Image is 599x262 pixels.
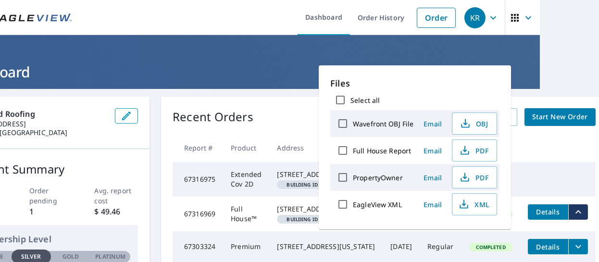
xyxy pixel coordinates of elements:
[452,112,497,135] button: OBJ
[524,108,596,126] a: Start New Order
[458,145,489,156] span: PDF
[417,170,448,185] button: Email
[417,8,456,28] a: Order
[173,162,223,197] td: 67316975
[281,217,346,222] span: Primary
[528,204,568,220] button: detailsBtn-67316969
[417,116,448,131] button: Email
[287,217,318,222] em: Building ID
[458,172,489,183] span: PDF
[452,193,497,215] button: XML
[173,134,223,162] th: Report #
[223,134,269,162] th: Product
[534,242,562,251] span: Details
[421,119,444,128] span: Email
[528,239,568,254] button: detailsBtn-67303324
[458,199,489,210] span: XML
[95,186,138,206] p: Avg. report cost
[470,244,511,250] span: Completed
[568,239,588,254] button: filesDropdownBtn-67303324
[417,143,448,158] button: Email
[223,231,269,262] td: Premium
[21,252,41,261] p: Silver
[29,186,73,206] p: Order pending
[223,162,269,197] td: Extended Cov 2D
[452,166,497,188] button: PDF
[568,204,588,220] button: filesDropdownBtn-67316969
[95,252,125,261] p: Platinum
[277,242,375,251] div: [STREET_ADDRESS][US_STATE]
[29,206,73,217] p: 1
[421,146,444,155] span: Email
[287,182,318,187] em: Building ID
[417,197,448,212] button: Email
[452,139,497,162] button: PDF
[421,200,444,209] span: Email
[330,77,499,90] p: Files
[383,231,420,262] td: [DATE]
[464,7,486,28] div: KR
[420,231,462,262] td: Regular
[277,204,375,214] div: [STREET_ADDRESS][US_STATE]
[421,173,444,182] span: Email
[353,119,413,128] label: Wavefront OBJ File
[534,207,562,216] span: Details
[173,197,223,231] td: 67316969
[223,197,269,231] td: Full House™
[95,206,138,217] p: $ 49.46
[269,134,383,162] th: Address
[532,111,588,123] span: Start New Order
[281,182,338,187] span: shed
[353,200,402,209] label: EagleView XML
[173,231,223,262] td: 67303324
[277,170,375,179] div: [STREET_ADDRESS][US_STATE]
[62,252,79,261] p: Gold
[173,108,253,126] p: Recent Orders
[350,96,380,105] label: Select all
[458,118,489,129] span: OBJ
[353,173,403,182] label: PropertyOwner
[353,146,411,155] label: Full House Report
